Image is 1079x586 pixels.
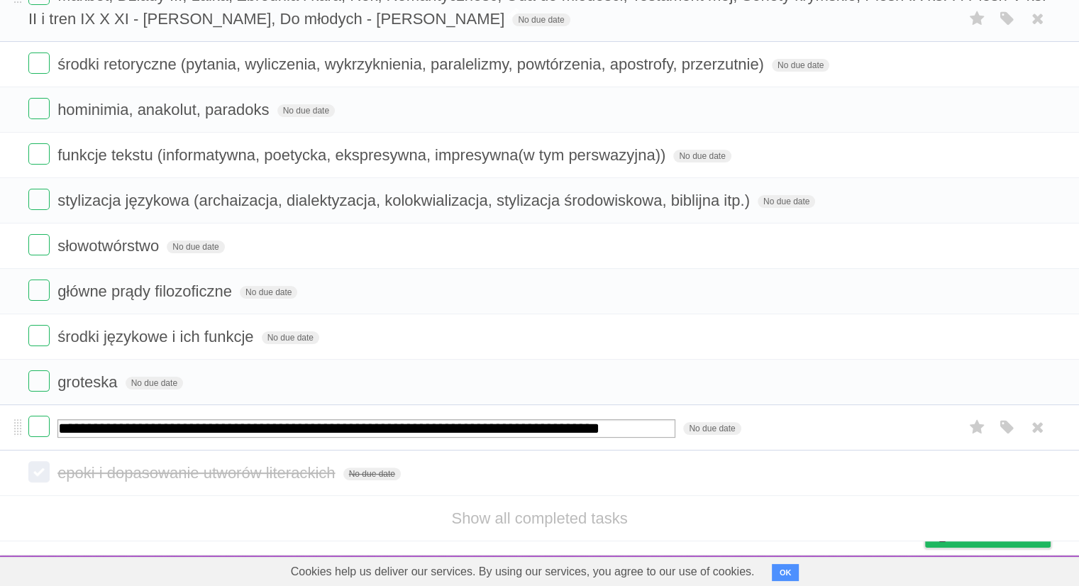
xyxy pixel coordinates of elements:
[955,522,1044,547] span: Buy me a coffee
[57,282,236,300] span: główne prądy filozoficzne
[57,237,162,255] span: słowotwórstwo
[277,558,769,586] span: Cookies help us deliver our services. By using our services, you agree to our use of cookies.
[28,189,50,210] label: Done
[262,331,319,344] span: No due date
[57,192,753,209] span: stylizacja językowa (archaizacja, dialektyzacja, kolokwializacja, stylizacja środowiskowa, biblij...
[57,464,338,482] span: epoki i dopasowanie utworów literackich
[277,104,335,117] span: No due date
[28,143,50,165] label: Done
[240,286,297,299] span: No due date
[673,150,731,162] span: No due date
[57,373,121,391] span: groteska
[57,101,272,118] span: hominimia, anakolut, paradoks
[57,146,669,164] span: funkcje tekstu (informatywna, poetycka, ekspresywna, impresywna(w tym perswazyjna))
[28,370,50,392] label: Done
[28,98,50,119] label: Done
[683,422,741,435] span: No due date
[28,52,50,74] label: Done
[57,328,257,345] span: środki językowe i ich funkcje
[758,195,815,208] span: No due date
[964,416,991,439] label: Star task
[512,13,570,26] span: No due date
[28,280,50,301] label: Done
[28,461,50,482] label: Done
[57,55,768,73] span: środki retoryczne (pytania, wyliczenia, wykrzyknienia, paralelizmy, powtórzenia, apostrofy, przer...
[772,564,799,581] button: OK
[126,377,183,389] span: No due date
[167,241,224,253] span: No due date
[964,7,991,31] label: Star task
[28,325,50,346] label: Done
[451,509,627,527] a: Show all completed tasks
[28,234,50,255] label: Done
[28,416,50,437] label: Done
[343,468,401,480] span: No due date
[772,59,829,72] span: No due date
